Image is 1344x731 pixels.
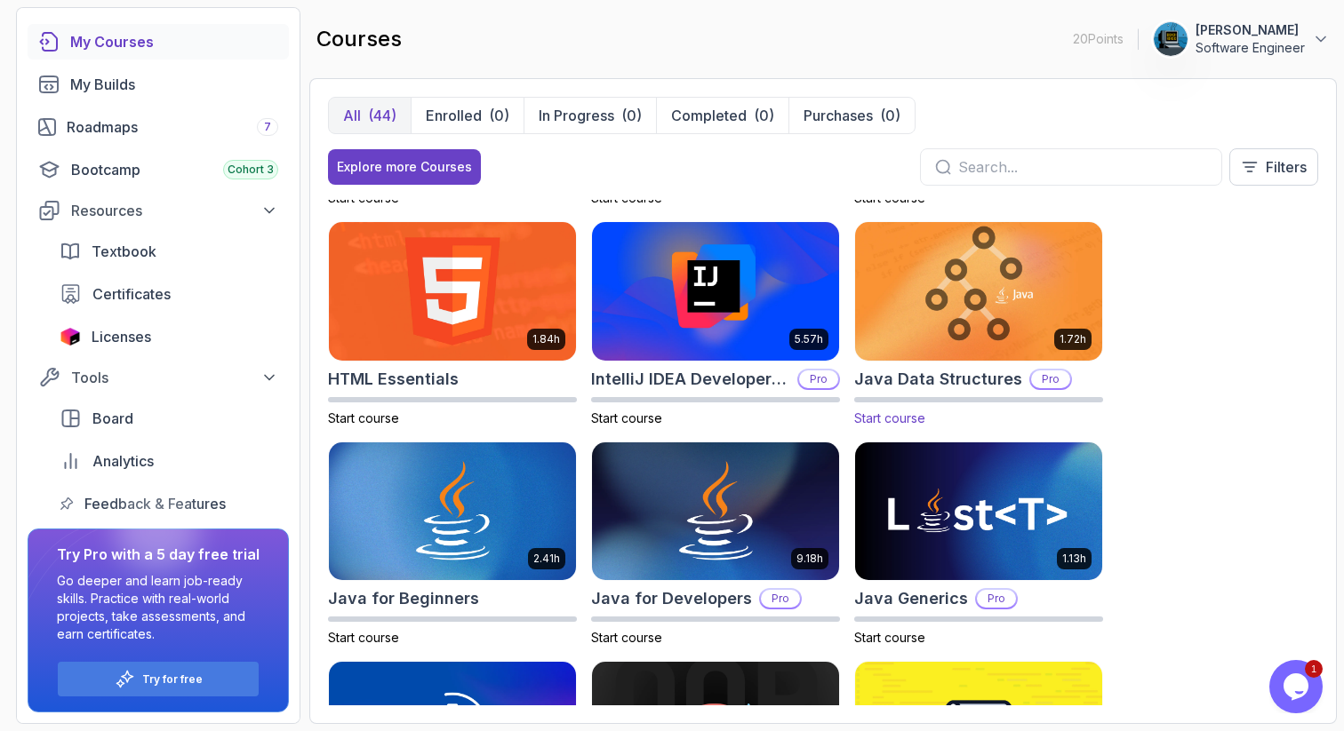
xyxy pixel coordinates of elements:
[591,367,790,392] h2: IntelliJ IDEA Developer Guide
[343,105,361,126] p: All
[92,450,154,472] span: Analytics
[1062,552,1086,566] p: 1.13h
[71,200,278,221] div: Resources
[328,630,399,645] span: Start course
[92,283,171,305] span: Certificates
[849,219,1108,363] img: Java Data Structures card
[228,163,274,177] span: Cohort 3
[591,410,662,425] span: Start course
[854,630,925,645] span: Start course
[328,367,459,392] h2: HTML Essentials
[1196,39,1305,57] p: Software Engineer
[1266,156,1307,178] p: Filters
[329,222,576,361] img: HTML Essentials card
[1153,21,1330,57] button: user profile image[PERSON_NAME]Software Engineer
[592,222,839,361] img: IntelliJ IDEA Developer Guide card
[533,552,560,566] p: 2.41h
[84,493,226,514] span: Feedback & Features
[329,442,576,581] img: Java for Beginners card
[1269,660,1326,713] iframe: chat widget
[70,74,278,95] div: My Builds
[49,319,289,354] a: licenses
[142,672,203,687] a: Try for free
[49,443,289,479] a: analytics
[337,158,472,176] div: Explore more Courses
[788,98,915,133] button: Purchases(0)
[591,586,752,611] h2: Java for Developers
[28,152,289,187] a: bootcamp
[958,156,1207,178] input: Search...
[328,149,481,185] button: Explore more Courses
[621,105,642,126] div: (0)
[328,586,479,611] h2: Java for Beginners
[92,408,133,429] span: Board
[1154,22,1188,56] img: user profile image
[489,105,509,126] div: (0)
[28,195,289,226] button: Resources
[1196,21,1305,39] p: [PERSON_NAME]
[60,328,81,346] img: jetbrains icon
[264,120,271,134] span: 7
[71,159,278,180] div: Bootcamp
[28,24,289,60] a: courses
[591,630,662,645] span: Start course
[795,332,823,346] p: 5.57h
[854,586,968,611] h2: Java Generics
[796,552,823,566] p: 9.18h
[71,367,278,388] div: Tools
[854,367,1022,392] h2: Java Data Structures
[426,105,482,126] p: Enrolled
[49,276,289,312] a: certificates
[411,98,524,133] button: Enrolled(0)
[1060,332,1086,346] p: 1.72h
[329,98,411,133] button: All(44)
[28,362,289,393] button: Tools
[57,572,260,643] p: Go deeper and learn job-ready skills. Practice with real-world projects, take assessments, and ea...
[28,67,289,102] a: builds
[671,105,747,126] p: Completed
[57,661,260,697] button: Try for free
[799,370,838,388] p: Pro
[592,442,839,581] img: Java for Developers card
[316,25,402,53] h2: courses
[977,590,1016,608] p: Pro
[539,105,614,126] p: In Progress
[1229,148,1318,186] button: Filters
[524,98,656,133] button: In Progress(0)
[532,332,560,346] p: 1.84h
[1073,30,1124,48] p: 20 Points
[92,326,151,347] span: Licenses
[49,234,289,269] a: textbook
[1031,370,1070,388] p: Pro
[67,116,278,138] div: Roadmaps
[855,442,1102,581] img: Java Generics card
[854,410,925,425] span: Start course
[754,105,774,126] div: (0)
[328,410,399,425] span: Start course
[761,590,800,608] p: Pro
[28,109,289,145] a: roadmaps
[368,105,396,126] div: (44)
[880,105,900,126] div: (0)
[49,401,289,436] a: board
[656,98,788,133] button: Completed(0)
[49,486,289,521] a: feedback
[804,105,873,126] p: Purchases
[92,241,156,262] span: Textbook
[70,31,278,52] div: My Courses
